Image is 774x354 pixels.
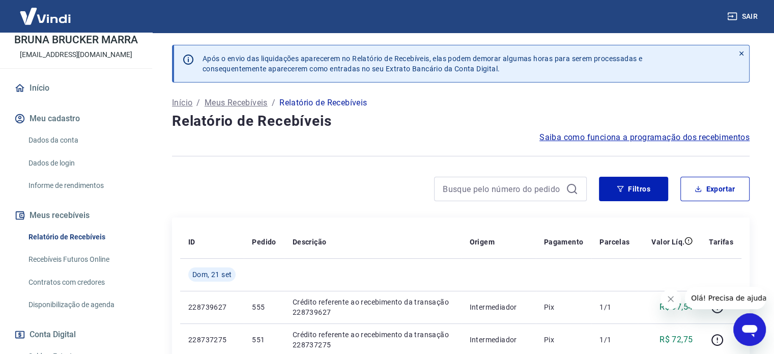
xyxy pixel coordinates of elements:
[680,177,750,201] button: Exportar
[192,269,232,280] span: Dom, 21 set
[599,237,629,247] p: Parcelas
[252,302,276,312] p: 555
[20,49,132,60] p: [EMAIL_ADDRESS][DOMAIN_NAME]
[24,294,140,315] a: Disponibilização de agenda
[252,335,276,345] p: 551
[24,130,140,151] a: Dados da conta
[660,301,693,313] p: R$ 97,54
[544,335,584,345] p: Pix
[12,77,140,99] a: Início
[660,334,693,346] p: R$ 72,75
[443,181,562,197] input: Busque pelo número do pedido
[172,111,750,131] h4: Relatório de Recebíveis
[14,35,137,45] p: BRUNA BRUCKER MARRA
[203,53,642,74] p: Após o envio das liquidações aparecerem no Relatório de Recebíveis, elas podem demorar algumas ho...
[24,175,140,196] a: Informe de rendimentos
[12,1,78,32] img: Vindi
[293,330,453,350] p: Crédito referente ao recebimento da transação 228737275
[172,97,192,109] a: Início
[24,272,140,293] a: Contratos com credores
[599,302,629,312] p: 1/1
[685,287,766,309] iframe: Mensagem da empresa
[709,237,733,247] p: Tarifas
[188,302,236,312] p: 228739627
[293,237,327,247] p: Descrição
[24,227,140,248] a: Relatório de Recebíveis
[733,313,766,346] iframe: Botão para abrir a janela de mensagens
[661,289,681,309] iframe: Fechar mensagem
[252,237,276,247] p: Pedido
[293,297,453,317] p: Crédito referente ao recebimento da transação 228739627
[469,302,527,312] p: Intermediador
[12,107,140,130] button: Meu cadastro
[599,335,629,345] p: 1/1
[6,7,85,15] span: Olá! Precisa de ajuda?
[12,323,140,346] button: Conta Digital
[272,97,275,109] p: /
[544,302,584,312] p: Pix
[188,237,195,247] p: ID
[544,237,584,247] p: Pagamento
[599,177,668,201] button: Filtros
[539,131,750,144] a: Saiba como funciona a programação dos recebimentos
[24,249,140,270] a: Recebíveis Futuros Online
[725,7,762,26] button: Sair
[24,153,140,174] a: Dados de login
[205,97,268,109] a: Meus Recebíveis
[469,237,494,247] p: Origem
[12,204,140,227] button: Meus recebíveis
[196,97,200,109] p: /
[651,237,684,247] p: Valor Líq.
[279,97,367,109] p: Relatório de Recebíveis
[188,335,236,345] p: 228737275
[469,335,527,345] p: Intermediador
